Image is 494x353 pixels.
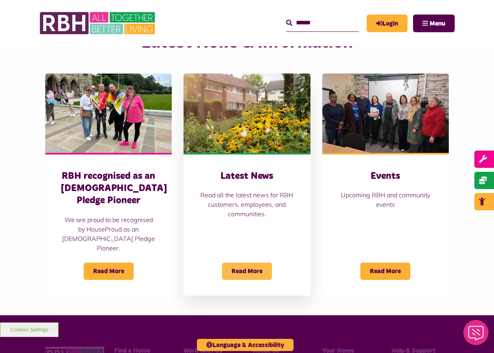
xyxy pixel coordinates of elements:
[45,74,172,295] a: RBH recognised as an [DEMOGRAPHIC_DATA] Pledge Pioneer We are proud to be recognised by HouseProu...
[367,15,408,32] a: MyRBH
[184,74,310,153] img: SAZ MEDIA RBH HOUSING4
[322,74,449,153] img: Group photo of customers and colleagues at Spotland Community Centre
[430,20,445,27] span: Menu
[184,74,310,295] a: Latest News Read all the latest news for RBH customers, employees, and communities. Read More
[338,190,433,209] p: Upcoming RBH and community events
[61,170,156,207] h3: RBH recognised as an [DEMOGRAPHIC_DATA] Pledge Pioneer
[199,190,294,219] p: Read all the latest news for RBH customers, employees, and communities.
[199,170,294,182] h3: Latest News
[222,263,272,280] span: Read More
[45,74,172,153] img: RBH customers and colleagues at the Rochdale Pride event outside the town hall
[197,339,294,351] button: Language & Accessibility
[413,15,455,32] button: Navigation
[360,263,410,280] span: Read More
[39,8,157,39] img: RBH
[338,170,433,182] h3: Events
[286,15,359,31] input: Search
[459,318,494,353] iframe: Netcall Web Assistant for live chat
[322,74,449,295] a: Events Upcoming RBH and community events Read More
[61,215,156,253] p: We are proud to be recognised by HouseProud as an [DEMOGRAPHIC_DATA] Pledge Pioneer.
[84,263,134,280] span: Read More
